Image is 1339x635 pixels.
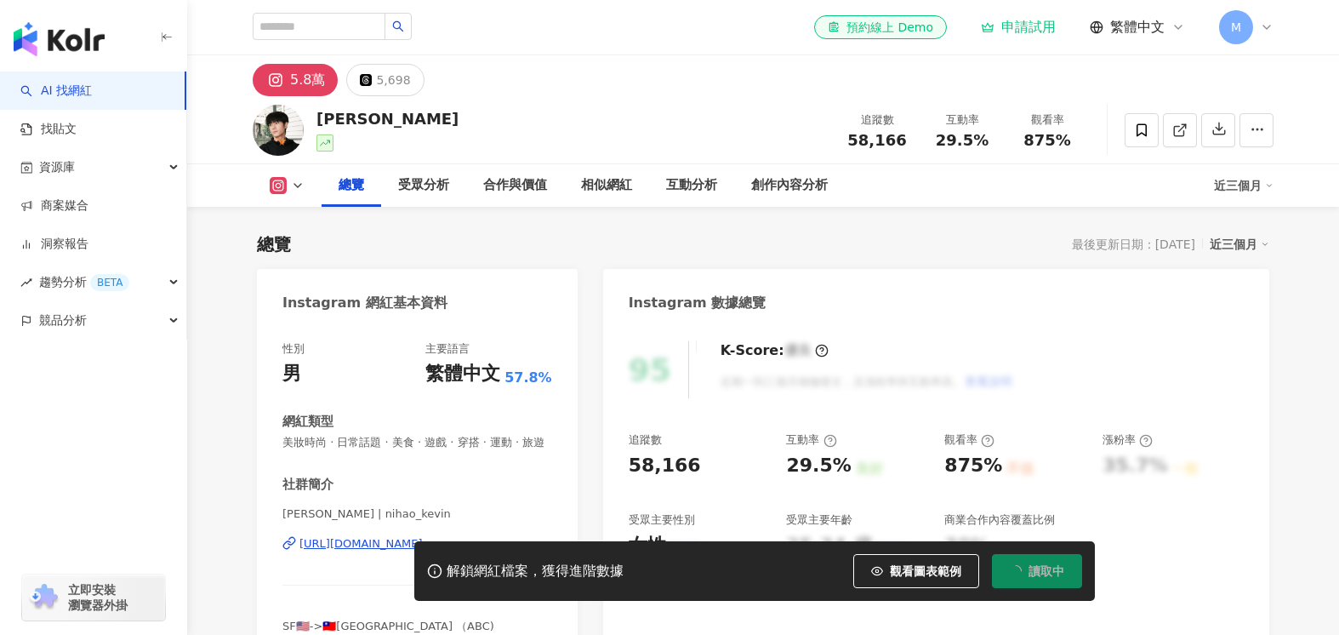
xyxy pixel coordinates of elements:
[39,301,87,340] span: 競品分析
[629,533,666,559] div: 女性
[786,432,836,448] div: 互動率
[504,369,552,387] span: 57.8%
[1103,432,1153,448] div: 漲粉率
[845,112,909,129] div: 追蹤數
[39,148,75,186] span: 資源庫
[1214,172,1273,199] div: 近三個月
[90,274,129,291] div: BETA
[944,512,1055,528] div: 商業合作內容覆蓋比例
[847,131,906,149] span: 58,166
[253,64,338,96] button: 5.8萬
[981,19,1056,36] a: 申請試用
[346,64,424,96] button: 5,698
[339,175,364,196] div: 總覽
[666,175,717,196] div: 互動分析
[853,554,979,588] button: 觀看圖表範例
[786,453,851,479] div: 29.5%
[398,175,449,196] div: 受眾分析
[1009,564,1022,577] span: loading
[944,432,994,448] div: 觀看率
[257,232,291,256] div: 總覽
[14,22,105,56] img: logo
[1210,233,1269,255] div: 近三個月
[22,575,165,621] a: chrome extension立即安裝 瀏覽器外掛
[1028,564,1064,578] span: 讀取中
[1023,132,1071,149] span: 875%
[751,175,828,196] div: 創作內容分析
[392,20,404,32] span: search
[282,361,301,387] div: 男
[299,536,423,552] div: [URL][DOMAIN_NAME]
[20,121,77,138] a: 找貼文
[944,453,1002,479] div: 875%
[282,536,552,552] a: [URL][DOMAIN_NAME]
[282,294,447,312] div: Instagram 網紅基本資料
[828,19,933,36] div: 預約線上 Demo
[890,564,961,578] span: 觀看圖表範例
[316,108,459,129] div: [PERSON_NAME]
[376,68,410,92] div: 5,698
[290,68,325,92] div: 5.8萬
[786,512,852,528] div: 受眾主要年齡
[20,277,32,289] span: rise
[282,506,552,522] span: [PERSON_NAME] | nihao_kevin
[1072,237,1195,251] div: 最後更新日期：[DATE]
[483,175,547,196] div: 合作與價值
[1015,112,1080,129] div: 觀看率
[629,294,766,312] div: Instagram 數據總覽
[68,582,128,613] span: 立即安裝 瀏覽器外掛
[1231,18,1241,37] span: M
[930,112,994,129] div: 互動率
[814,15,947,39] a: 預約線上 Demo
[253,105,304,156] img: KOL Avatar
[39,263,129,301] span: 趨勢分析
[629,432,662,448] div: 追蹤數
[581,175,632,196] div: 相似網紅
[721,341,829,360] div: K-Score :
[20,236,88,253] a: 洞察報告
[20,197,88,215] a: 商案媒合
[27,584,60,611] img: chrome extension
[447,563,624,581] div: 解鎖網紅檔案，獲得進階數據
[425,361,500,387] div: 繁體中文
[936,132,989,149] span: 29.5%
[1110,18,1165,37] span: 繁體中文
[629,453,701,479] div: 58,166
[282,435,552,450] span: 美妝時尚 · 日常話題 · 美食 · 遊戲 · 穿搭 · 運動 · 旅遊
[20,83,92,100] a: searchAI 找網紅
[282,413,333,431] div: 網紅類型
[282,341,305,357] div: 性別
[629,512,695,528] div: 受眾主要性別
[425,341,470,357] div: 主要語言
[282,476,333,494] div: 社群簡介
[992,554,1082,588] button: 讀取中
